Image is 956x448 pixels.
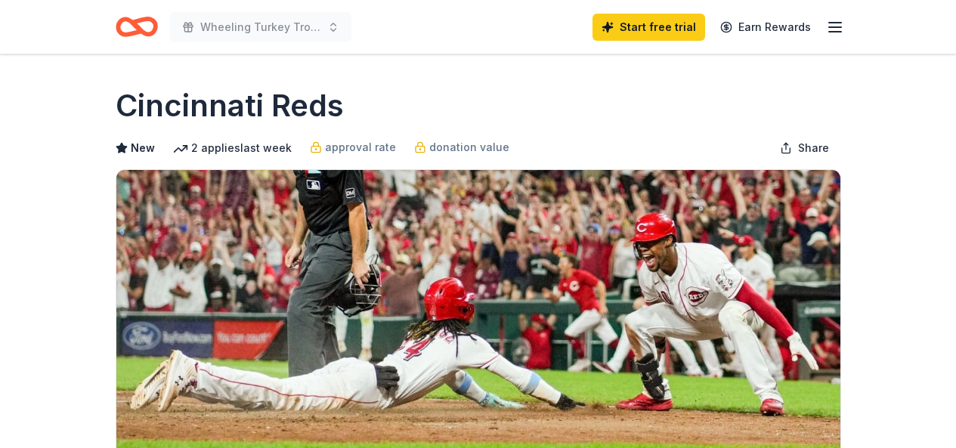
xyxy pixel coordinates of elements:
[173,139,292,157] div: 2 applies last week
[414,138,509,156] a: donation value
[325,138,396,156] span: approval rate
[310,138,396,156] a: approval rate
[798,139,829,157] span: Share
[711,14,820,41] a: Earn Rewards
[116,85,344,127] h1: Cincinnati Reds
[116,9,158,45] a: Home
[429,138,509,156] span: donation value
[131,139,155,157] span: New
[200,18,321,36] span: Wheeling Turkey Trot 5K
[170,12,351,42] button: Wheeling Turkey Trot 5K
[768,133,841,163] button: Share
[592,14,705,41] a: Start free trial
